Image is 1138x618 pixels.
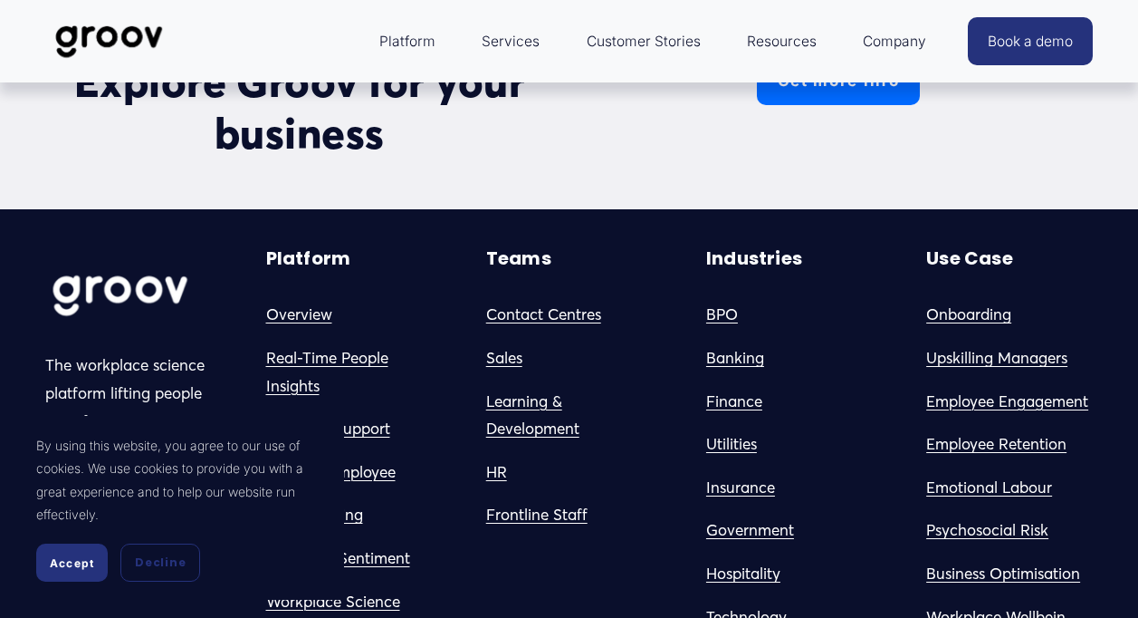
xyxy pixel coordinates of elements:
span: Explore Groov for your business [74,55,536,159]
a: Real-Time People Insights [266,344,433,400]
span: Accept [50,556,94,570]
a: Employee Retention [926,430,1066,459]
a: folder dropdown [370,20,445,63]
strong: Teams [486,246,551,271]
a: Manager Support [266,415,390,443]
a: Insurance [706,474,775,502]
a: Banking [706,344,764,372]
span: Decline [135,555,186,571]
a: Utilities [706,430,757,459]
a: Upskilling Managers [926,344,1067,372]
a: Services [473,20,549,63]
a: Frontline Staff [486,501,588,529]
img: Groov | Workplace Science Platform | Unlock Performance | Drive Results [45,12,173,72]
strong: Platform [266,246,351,271]
a: Government [706,517,794,545]
a: Sales [486,344,522,372]
span: Platform [379,29,435,54]
a: Employee Engagement [926,388,1088,416]
a: Finance [706,388,762,416]
a: Business Optimisation [926,560,1080,588]
a: Emotional Labour [926,474,1052,502]
button: Accept [36,544,108,582]
section: Cookie banner [18,416,344,600]
a: Customer Stories [578,20,710,63]
a: Psychosocial Risk [926,517,1048,545]
p: By using this website, you agree to our use of cookies. We use cookies to provide you with a grea... [36,434,326,526]
button: Decline [120,544,200,582]
a: Workplace Science [266,588,400,616]
a: BPO [706,301,738,329]
strong: Industries [706,246,802,271]
a: Onboarding [926,301,1011,329]
a: Hospitality [706,560,780,588]
a: Book a demo [968,17,1093,65]
a: HR [486,459,507,487]
strong: Use Case [926,246,1013,271]
a: Learning & Development [486,388,653,443]
span: Company [863,29,926,54]
p: The workplace science platform lifting people & performance. [45,352,212,435]
a: folder dropdown [854,20,935,63]
span: Resources [747,29,817,54]
a: Contact Centres [486,301,601,329]
a: folder dropdown [738,20,826,63]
